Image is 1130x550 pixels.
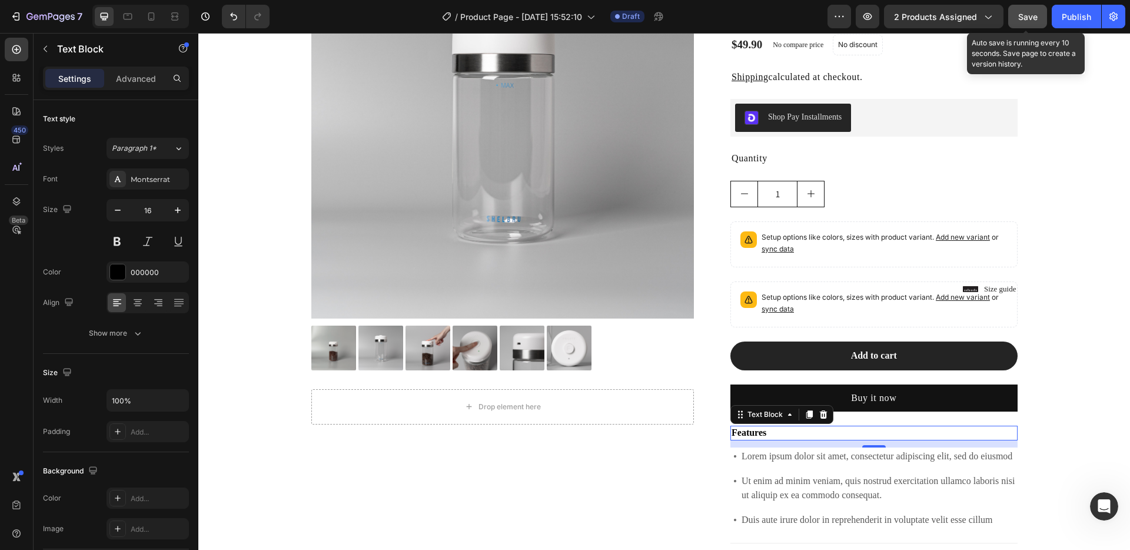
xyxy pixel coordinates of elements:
div: Kyle says… [9,57,226,121]
p: Ut enim ad minim veniam, quis nostrud exercitation ullamco laboris nisi ut aliquip ex ea commodo ... [543,441,817,469]
p: No discount [640,6,679,17]
button: Buy it now [532,352,819,379]
b: [PERSON_NAME] [81,295,158,304]
button: Upload attachment [56,386,65,395]
div: Background [43,463,100,479]
p: 7 [77,9,82,24]
input: Auto [107,390,188,411]
span: or [563,200,800,220]
div: Is there a way to edit only a portion of the product page? For example, I do like how the origina... [42,121,226,251]
div: My pleasure! [19,64,184,76]
div: Close [207,5,228,26]
p: Size guide [786,250,818,262]
div: Is there anything else I can help you with? [19,82,184,105]
span: sync data [563,211,596,220]
div: Montserrat [131,174,186,185]
iframe: Intercom live chat [1090,492,1118,521]
div: Padding [43,426,70,437]
button: Home [184,5,207,27]
div: Undo/Redo [222,5,270,28]
div: Hi there, this is[PERSON_NAME]from GemPages Team here to continue this support session with [PERS... [9,287,193,429]
div: Publish [1062,11,1091,23]
button: increment [599,148,626,174]
div: Add to cart [653,317,699,329]
button: Send a message… [202,381,221,400]
div: joined the conversation [51,263,201,273]
p: Active [57,15,81,26]
b: [PERSON_NAME] [51,264,117,272]
div: Color [43,267,61,277]
h1: [PERSON_NAME] [57,6,134,15]
div: Shop Pay Installments [570,78,643,90]
div: Hope you are doing well and thank you for your patience. [19,335,184,358]
span: Save [1018,12,1038,22]
p: Features [533,394,818,406]
input: quantity [559,148,599,174]
div: Show more [89,327,144,339]
p: Advanced [116,72,156,85]
p: Setup options like colors, sizes with product variant. [563,198,809,222]
button: Start recording [75,386,84,395]
div: Styles [43,143,64,154]
button: Add to cart [532,309,819,337]
div: Size [43,202,74,218]
div: Font [43,174,58,184]
div: Add... [131,524,186,535]
div: Add... [131,427,186,438]
p: Duis aute irure dolor in reprehenderit in voluptate velit esse cillum [543,480,817,494]
p: Setup options like colors, sizes with product variant. [563,259,809,282]
div: Text Block [547,376,587,387]
div: Text style [43,114,75,124]
button: 7 [5,5,88,28]
div: Align [43,295,76,311]
div: Is there a way to edit only a portion of the product page? For example, I do like how the origina... [52,128,217,244]
button: Save [1008,5,1047,28]
div: user says… [9,121,226,260]
textarea: Message… [10,361,225,381]
button: Paragraph 1* [107,138,189,159]
p: Settings [58,72,91,85]
div: Buy it now [653,359,698,372]
img: gempages_511006970325500805-ed583377-37fd-4eef-a05b-3d3919cc6f72.png [546,78,560,92]
span: Product Page - [DATE] 15:52:10 [460,11,582,23]
div: Hi there, this is from GemPages Team here to continue this support session with [PERSON_NAME]. [19,294,184,329]
div: Size [43,365,74,381]
span: Draft [622,11,640,22]
span: Add new variant [737,200,792,208]
div: Rich Text Editor. Editing area: main [532,37,819,52]
div: Width [43,395,62,406]
div: 450 [11,125,28,135]
div: Image [43,524,64,534]
button: Shop Pay Installments [537,71,653,99]
div: Color [43,493,61,503]
span: 2 products assigned [894,11,977,23]
p: No compare price [574,8,625,15]
button: 2 products assigned [884,5,1003,28]
p: calculated at checkout. [533,38,818,51]
button: Gif picker [37,386,46,395]
span: / [455,11,458,23]
div: Beta [9,216,28,225]
img: Profile image for Annie [34,6,52,25]
div: Add... [131,493,186,504]
button: go back [8,5,30,27]
p: Text Block [57,42,157,56]
div: Annie says… [9,287,226,455]
div: My pleasure!Is there anything else I can help you with? [9,57,193,112]
span: Add new variant [737,260,792,269]
div: user says… [9,11,226,57]
button: Publish [1052,5,1101,28]
a: Shipping [533,39,570,49]
p: Lorem ipsum dolor sit amet, consectetur adipiscing elit, sed do eiusmod [543,416,817,430]
div: Quantity [532,118,819,133]
span: sync data [563,271,596,280]
div: 000000 [131,267,186,278]
div: Annie says… [9,260,226,287]
button: Show more [43,323,189,344]
button: decrement [533,148,559,174]
iframe: Design area [198,33,1130,550]
span: Paragraph 1* [112,143,157,154]
img: Profile image for Annie [35,262,47,274]
span: or [563,260,800,280]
